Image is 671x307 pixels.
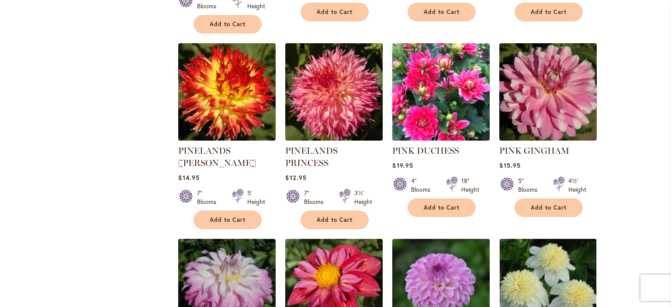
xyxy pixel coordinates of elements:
[461,176,479,194] div: 18" Height
[178,145,256,168] a: PINELANDS [PERSON_NAME]
[392,43,490,141] img: PINK DUCHESS
[568,176,586,194] div: 4½' Height
[424,8,460,16] span: Add to Cart
[515,3,583,21] button: Add to Cart
[210,216,246,224] span: Add to Cart
[411,176,436,194] div: 4" Blooms
[408,198,476,217] button: Add to Cart
[392,134,490,142] a: PINK DUCHESS
[392,161,413,169] span: $19.95
[304,189,329,206] div: 7" Blooms
[7,276,31,300] iframe: Launch Accessibility Center
[247,189,265,206] div: 5' Height
[499,145,569,156] a: PINK GINGHAM
[301,210,369,229] button: Add to Cart
[424,204,460,211] span: Add to Cart
[210,21,246,28] span: Add to Cart
[499,134,597,142] a: PINK GINGHAM
[178,134,276,142] a: PINELANDS PAM
[285,173,306,182] span: $12.95
[408,3,476,21] button: Add to Cart
[354,189,372,206] div: 3½' Height
[285,134,383,142] a: PINELANDS PRINCESS
[178,173,199,182] span: $14.95
[301,3,369,21] button: Add to Cart
[317,216,353,224] span: Add to Cart
[531,204,567,211] span: Add to Cart
[515,198,583,217] button: Add to Cart
[194,15,262,34] button: Add to Cart
[499,161,520,169] span: $15.95
[317,8,353,16] span: Add to Cart
[499,43,597,141] img: PINK GINGHAM
[518,176,543,194] div: 5" Blooms
[531,8,567,16] span: Add to Cart
[194,210,262,229] button: Add to Cart
[178,43,276,141] img: PINELANDS PAM
[392,145,459,156] a: PINK DUCHESS
[285,145,338,168] a: PINELANDS PRINCESS
[197,189,221,206] div: 7" Blooms
[285,43,383,141] img: PINELANDS PRINCESS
